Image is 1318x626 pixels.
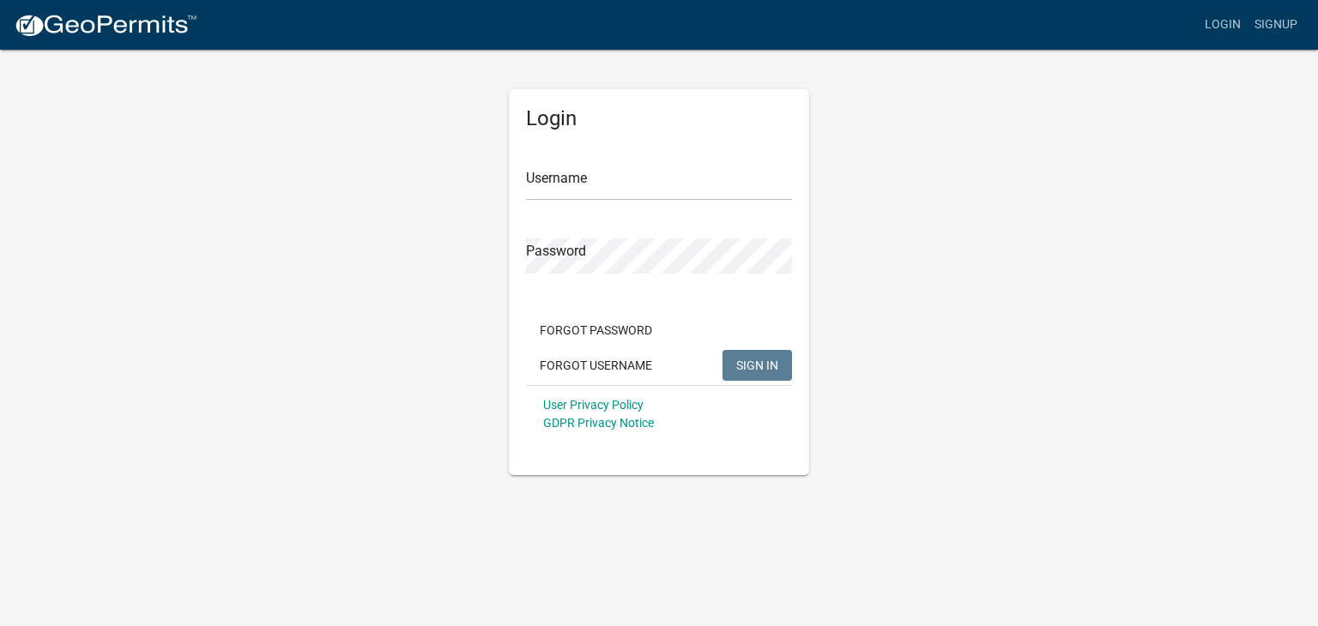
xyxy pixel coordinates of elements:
h5: Login [526,106,792,131]
a: User Privacy Policy [543,398,644,412]
span: SIGN IN [736,358,778,371]
a: Signup [1248,9,1304,41]
button: Forgot Username [526,350,666,381]
button: SIGN IN [722,350,792,381]
button: Forgot Password [526,315,666,346]
a: GDPR Privacy Notice [543,416,654,430]
a: Login [1198,9,1248,41]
